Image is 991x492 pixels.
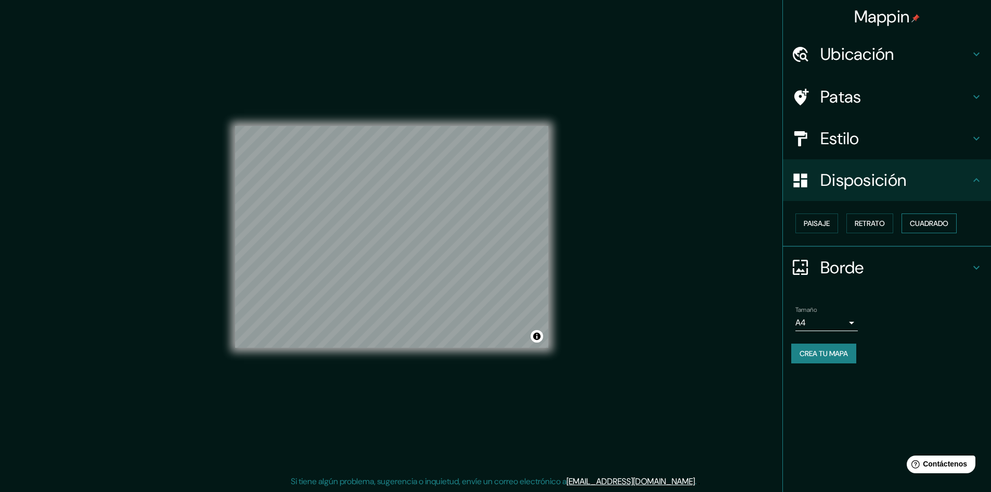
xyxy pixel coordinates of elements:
div: Disposición [783,159,991,201]
font: Retrato [855,219,885,228]
font: Paisaje [804,219,830,228]
font: Disposición [820,169,906,191]
font: Si tiene algún problema, sugerencia o inquietud, envíe un correo electrónico a [291,476,567,487]
button: Crea tu mapa [791,344,856,363]
font: Estilo [820,128,859,149]
div: A4 [795,314,858,331]
button: Cuadrado [902,213,957,233]
button: Paisaje [795,213,838,233]
font: . [698,475,700,487]
font: Crea tu mapa [800,349,848,358]
font: Tamaño [795,306,817,314]
font: Ubicación [820,43,894,65]
button: Retrato [846,213,893,233]
div: Estilo [783,118,991,159]
canvas: Mapa [235,126,548,348]
font: Cuadrado [910,219,948,228]
button: Activar o desactivar atribución [531,330,543,343]
font: . [697,475,698,487]
font: Borde [820,257,864,279]
font: Patas [820,86,861,108]
font: A4 [795,317,806,328]
font: . [695,476,697,487]
img: pin-icon.png [911,14,920,22]
font: Mappin [854,6,910,28]
iframe: Lanzador de widgets de ayuda [898,451,980,481]
div: Borde [783,247,991,288]
div: Ubicación [783,33,991,75]
div: Patas [783,76,991,118]
a: [EMAIL_ADDRESS][DOMAIN_NAME] [567,476,695,487]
